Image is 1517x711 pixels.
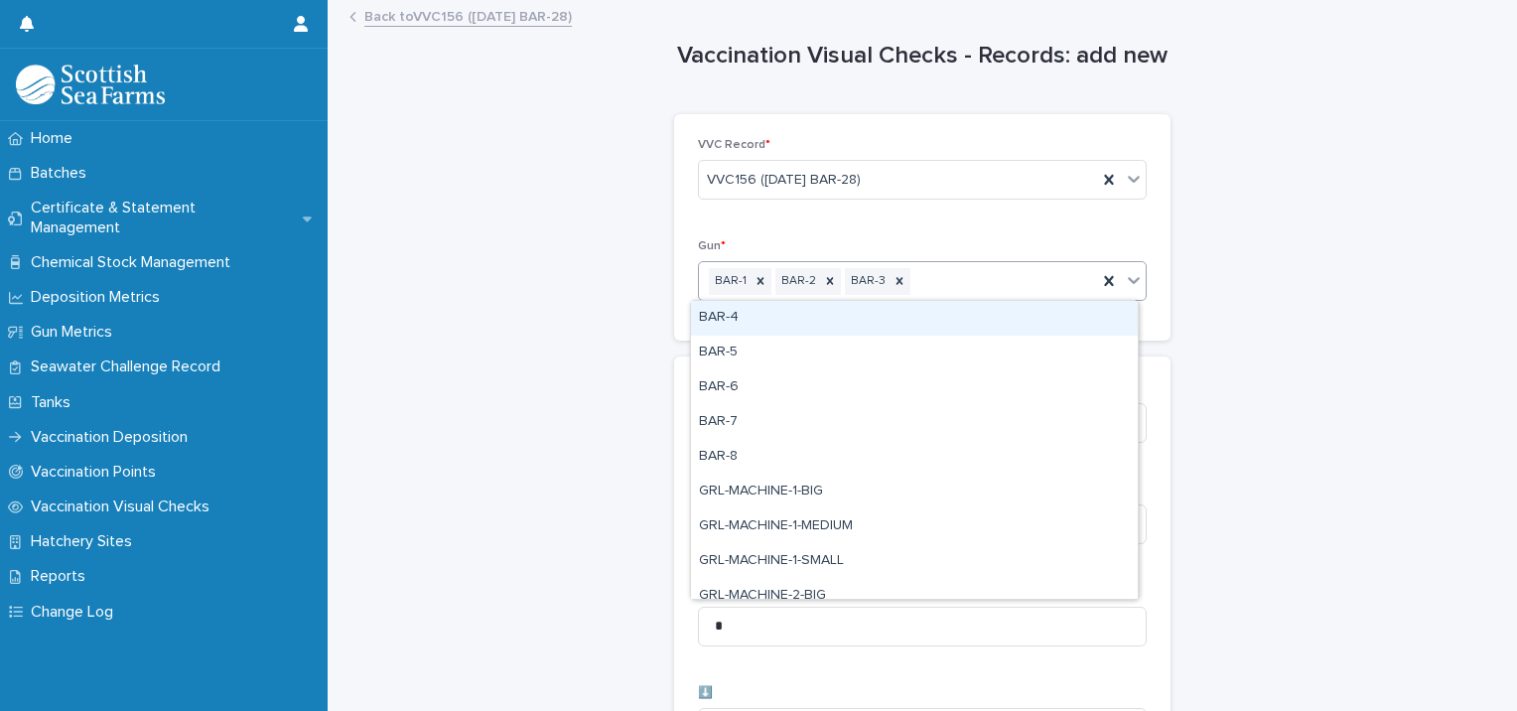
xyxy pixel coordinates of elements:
[23,498,225,516] p: Vaccination Visual Checks
[23,288,176,307] p: Deposition Metrics
[698,240,726,252] span: Gun
[23,253,246,272] p: Chemical Stock Management
[23,323,128,342] p: Gun Metrics
[23,603,129,622] p: Change Log
[23,428,204,447] p: Vaccination Deposition
[698,687,713,699] span: ⬇️
[23,164,102,183] p: Batches
[691,440,1138,475] div: BAR-8
[691,509,1138,544] div: GRL-MACHINE-1-MEDIUM
[23,129,88,148] p: Home
[691,301,1138,336] div: BAR-4
[775,268,819,295] div: BAR-2
[691,405,1138,440] div: BAR-7
[364,4,572,27] a: Back toVVC156 ([DATE] BAR-28)
[691,579,1138,614] div: GRL-MACHINE-2-BIG
[707,170,861,191] span: VVC156 ([DATE] BAR-28)
[23,532,148,551] p: Hatchery Sites
[674,42,1171,71] h1: Vaccination Visual Checks - Records: add new
[16,65,165,104] img: uOABhIYSsOPhGJQdTwEw
[23,463,172,482] p: Vaccination Points
[23,393,86,412] p: Tanks
[23,199,303,236] p: Certificate & Statement Management
[691,475,1138,509] div: GRL-MACHINE-1-BIG
[691,336,1138,370] div: BAR-5
[23,567,101,586] p: Reports
[23,357,236,376] p: Seawater Challenge Record
[709,268,750,295] div: BAR-1
[845,268,889,295] div: BAR-3
[691,544,1138,579] div: GRL-MACHINE-1-SMALL
[691,370,1138,405] div: BAR-6
[698,139,770,151] span: VVC Record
